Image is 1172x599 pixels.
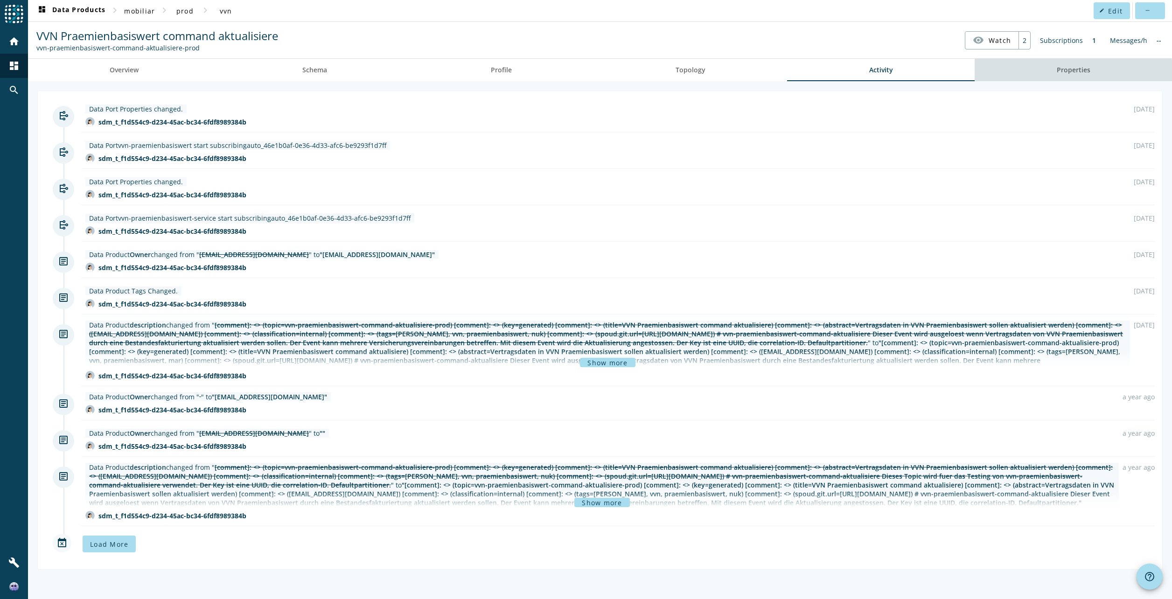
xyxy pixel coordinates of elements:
[118,214,271,223] span: vvn-praemienbasiswert-service start subscribing
[676,67,705,73] span: Topology
[98,405,246,414] div: sdm_t_f1d554c9-d234-45ac-bc34-6fdf8989384b
[582,499,622,506] span: Show more
[1019,32,1030,49] div: 2
[5,5,23,23] img: spoud-logo.svg
[85,405,95,414] img: avatar
[98,371,246,380] div: sdm_t_f1d554c9-d234-45ac-bc34-6fdf8989384b
[130,392,151,401] span: Owner
[89,141,386,150] div: Data Port auto_46e1b0af-0e36-4d33-afc6-be9293f1d7ff
[110,67,139,73] span: Overview
[1108,7,1123,15] span: Edit
[124,7,155,15] span: mobiliar
[98,299,246,308] div: sdm_t_f1d554c9-d234-45ac-bc34-6fdf8989384b
[973,35,984,46] mat-icon: visibility
[89,392,327,401] div: Data Product changed from " " to
[36,28,278,43] span: VVN Praemienbasiswert command aktualisiere
[36,5,105,16] span: Data Products
[9,582,19,592] img: c236d652661010a910244b51621316f6
[1152,31,1166,49] div: No information
[1123,429,1155,438] div: a year ago
[89,463,1113,489] span: [comment]: <> (topic=vvn-praemienbasiswert-command-aktualisiere-prod) [comment]: <> (key=generate...
[98,263,246,272] div: sdm_t_f1d554c9-d234-45ac-bc34-6fdf8989384b
[170,2,200,19] button: prod
[89,286,178,295] div: Data Product Tags Changed.
[89,429,325,438] div: Data Product changed from " " to
[89,320,1123,347] span: [comment]: <> (topic=vvn-praemienbasiswert-command-aktualisiere-prod) [comment]: <> (key=generate...
[118,141,247,150] span: vvn-praemienbasiswert start subscribing
[1144,571,1155,582] mat-icon: help_outline
[53,534,71,552] mat-icon: event_busy
[587,359,628,366] span: Show more
[120,2,159,19] button: mobiliar
[85,511,95,520] img: avatar
[1057,67,1090,73] span: Properties
[211,2,241,19] button: vvn
[199,429,309,438] span: [EMAIL_ADDRESS][DOMAIN_NAME]
[130,320,166,329] span: description
[574,498,629,507] button: Show more
[320,250,435,259] span: "[EMAIL_ADDRESS][DOMAIN_NAME]"
[98,154,246,163] div: sdm_t_f1d554c9-d234-45ac-bc34-6fdf8989384b
[98,118,246,126] div: sdm_t_f1d554c9-d234-45ac-bc34-6fdf8989384b
[85,190,95,199] img: avatar
[98,511,246,520] div: sdm_t_f1d554c9-d234-45ac-bc34-6fdf8989384b
[220,7,232,15] span: vvn
[1134,104,1155,113] div: [DATE]
[212,392,327,401] span: "[EMAIL_ADDRESS][DOMAIN_NAME]"
[320,429,325,438] span: ""
[85,263,95,272] img: avatar
[89,214,411,223] div: Data Port auto_46e1b0af-0e36-4d33-afc6-be9293f1d7ff
[33,2,109,19] button: Data Products
[1134,177,1155,186] div: [DATE]
[159,5,170,16] mat-icon: chevron_right
[1134,214,1155,223] div: [DATE]
[85,371,95,380] img: avatar
[1035,31,1088,49] div: Subscriptions
[1088,31,1101,49] div: 1
[89,104,183,113] div: Data Port Properties changed.
[1134,286,1155,295] div: [DATE]
[85,117,95,126] img: avatar
[89,177,183,186] div: Data Port Properties changed.
[580,358,635,367] button: Show more
[491,67,512,73] span: Profile
[36,5,48,16] mat-icon: dashboard
[1094,2,1130,19] button: Edit
[89,320,1126,374] div: Data Product changed from " " to
[130,463,166,472] span: description
[302,67,327,73] span: Schema
[83,536,136,552] button: Load More
[1134,320,1155,329] div: [DATE]
[85,153,95,163] img: avatar
[869,67,893,73] span: Activity
[1123,463,1155,472] div: a year ago
[85,441,95,451] img: avatar
[8,84,20,96] mat-icon: search
[109,5,120,16] mat-icon: chevron_right
[89,463,1115,507] div: Data Product changed from " " to
[98,227,246,236] div: sdm_t_f1d554c9-d234-45ac-bc34-6fdf8989384b
[89,481,1114,507] span: "[comment]: <> (topic=vvn-praemienbasiswert-command-aktualisiere-prod) [comment]: <> (key=generat...
[36,43,278,52] div: Kafka Topic: vvn-praemienbasiswert-command-aktualisiere-prod
[1134,141,1155,150] div: [DATE]
[989,32,1011,49] span: Watch
[8,36,20,47] mat-icon: home
[98,190,246,199] div: sdm_t_f1d554c9-d234-45ac-bc34-6fdf8989384b
[965,32,1019,49] button: Watch
[1144,8,1150,13] mat-icon: more_horiz
[1134,250,1155,259] div: [DATE]
[130,250,151,259] span: Owner
[130,429,151,438] span: Owner
[90,540,128,549] span: Load More
[85,226,95,236] img: avatar
[85,299,95,308] img: avatar
[8,557,20,568] mat-icon: build
[1099,8,1104,13] mat-icon: edit
[199,250,309,259] span: [EMAIL_ADDRESS][DOMAIN_NAME]
[98,442,246,451] div: sdm_t_f1d554c9-d234-45ac-bc34-6fdf8989384b
[1123,392,1155,401] div: a year ago
[200,5,211,16] mat-icon: chevron_right
[89,250,435,259] div: Data Product changed from " " to
[176,7,194,15] span: prod
[1105,31,1152,49] div: Messages/h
